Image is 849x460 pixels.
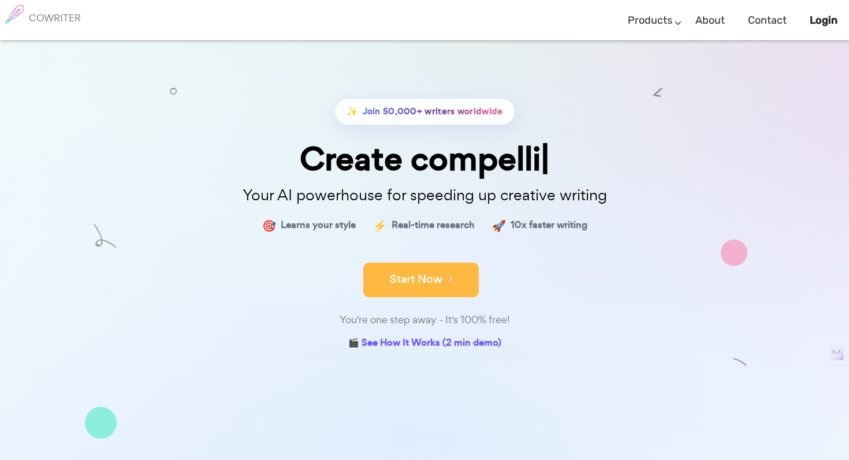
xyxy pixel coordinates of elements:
[721,240,747,266] img: shape
[363,263,479,297] button: Start Now
[29,13,81,23] h6: COWRITER
[363,103,503,120] span: Join 50,000+ writers worldwide
[94,224,116,248] img: shape
[511,217,587,234] span: 10x faster writing
[136,143,713,175] div: Create compelli
[492,217,506,234] span: 🚀
[373,217,387,234] span: ⚡
[136,312,713,328] div: You're one step away - It's 100% free!
[392,217,475,234] span: Real-time research
[347,103,358,120] span: ✨
[85,407,117,439] img: shape
[748,3,787,38] a: Contact
[695,3,725,38] a: About
[733,355,747,369] img: shape
[262,217,276,234] span: 🎯
[348,335,501,353] a: 🎬 See How It Works (2 min demo)
[281,217,356,234] span: Learns your style
[810,14,837,27] b: Login
[628,3,672,38] a: Products
[810,3,837,38] a: Login
[136,183,713,208] p: Your AI powerhouse for speeding up creative writing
